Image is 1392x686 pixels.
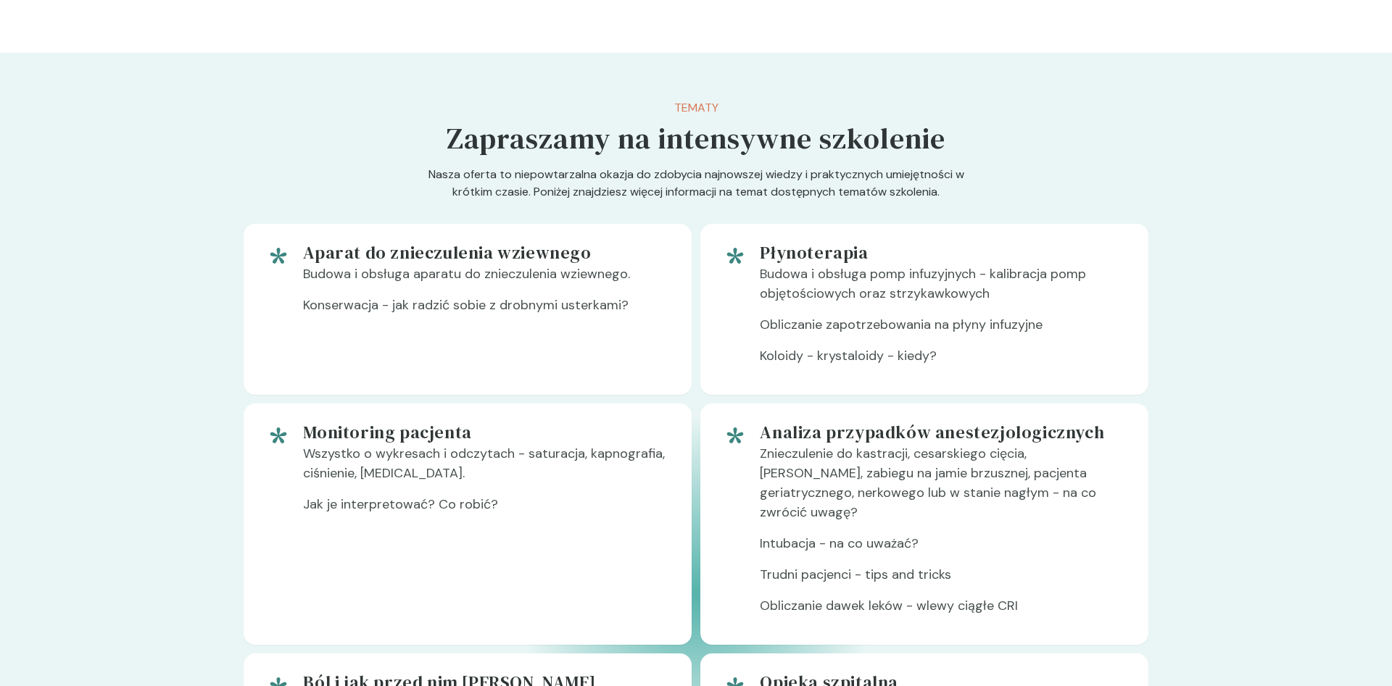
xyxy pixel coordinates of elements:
p: Jak je interpretować? Co robić? [303,495,668,526]
p: Nasza oferta to niepowtarzalna okazja do zdobycia najnowszej wiedzy i praktycznych umiejętności w... [418,166,974,224]
h5: Zapraszamy na intensywne szkolenie [447,117,945,160]
p: Intubacja - na co uważać? [760,534,1125,565]
h5: Monitoring pacjenta [303,421,668,444]
p: Obliczanie dawek leków - wlewy ciągłe CRI [760,596,1125,627]
p: Wszystko o wykresach i odczytach - saturacja, kapnografia, ciśnienie, [MEDICAL_DATA]. [303,444,668,495]
p: Znieczulenie do kastracji, cesarskiego cięcia, [PERSON_NAME], zabiegu na jamie brzusznej, pacjent... [760,444,1125,534]
p: Trudni pacjenci - tips and tricks [760,565,1125,596]
p: Konserwacja - jak radzić sobie z drobnymi usterkami? [303,296,668,327]
p: Budowa i obsługa pomp infuzyjnych - kalibracja pomp objętościowych oraz strzykawkowych [760,264,1125,315]
p: Budowa i obsługa aparatu do znieczulenia wziewnego. [303,264,668,296]
p: Obliczanie zapotrzebowania na płyny infuzyjne [760,315,1125,346]
p: Tematy [447,99,945,117]
h5: Płynoterapia [760,241,1125,264]
h5: Analiza przypadków anestezjologicznych [760,421,1125,444]
h5: Aparat do znieczulenia wziewnego [303,241,668,264]
p: Koloidy - krystaloidy - kiedy? [760,346,1125,377]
